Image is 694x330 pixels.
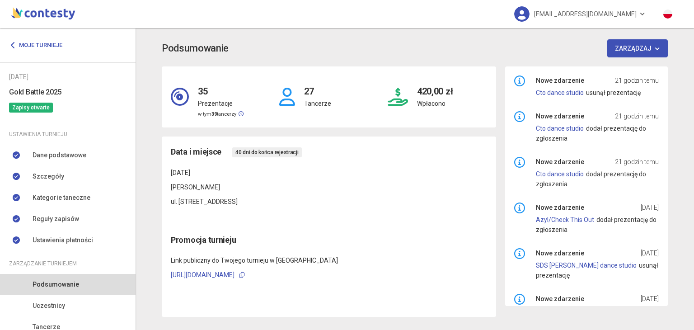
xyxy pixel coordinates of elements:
span: Reguły zapisów [33,214,79,224]
span: Szczegóły [33,171,64,181]
p: Tancerze [304,99,331,108]
p: Prezentacje [198,99,244,108]
span: Nowe zdarzenie [536,157,584,167]
a: SDS [PERSON_NAME] dance studio [536,262,637,269]
img: info [514,111,525,122]
p: Link publiczny do Twojego turnieju w [GEOGRAPHIC_DATA] [171,255,487,265]
span: Uczestnicy [33,301,65,311]
span: 21 godzin temu [615,111,659,121]
p: Wpłacono [417,99,453,108]
div: [DATE] [9,72,127,82]
p: ul. [STREET_ADDRESS] [171,197,487,207]
strong: 39 [211,111,217,117]
span: Data i miejsce [171,146,221,158]
div: Ustawienia turnieju [9,129,127,139]
span: usunął prezentację [586,89,641,96]
span: Nowe zdarzenie [536,294,584,304]
span: Ustawienia płatności [33,235,93,245]
span: dodał prezentację do zgłoszenia [536,216,656,233]
a: [URL][DOMAIN_NAME] [171,271,234,278]
h4: 35 [198,75,244,99]
button: Zarządzaj [607,39,668,57]
img: info [514,294,525,305]
a: Moje turnieje [9,37,69,53]
span: 21 godzin temu [615,75,659,85]
a: Cto dance studio [536,170,584,178]
span: Zarządzanie turniejem [9,259,77,269]
span: 40 dni do końca rejestracji [232,147,302,157]
h3: Podsumowanie [162,41,229,57]
span: Kategorie taneczne [33,193,90,203]
span: Nowe zdarzenie [536,75,584,85]
a: Cto dance studio [536,125,584,132]
h4: 420,00 zł [417,75,453,99]
span: dodał prezentację do zgłoszenia [536,125,646,142]
span: Podsumowanie [33,279,79,289]
span: dodał prezentację do zgłoszenia [536,170,646,188]
span: [DATE] [641,248,659,258]
a: Cto dance studio [536,89,584,96]
span: [DATE] [171,169,190,176]
span: Nowe zdarzenie [536,111,584,121]
span: Nowe zdarzenie [536,248,584,258]
span: [DATE] [641,203,659,212]
span: [DATE] [641,294,659,304]
p: [PERSON_NAME] [171,182,487,192]
app-title: Podsumowanie [162,39,668,57]
img: info [514,248,525,259]
h4: 27 [304,75,331,99]
img: info [514,157,525,168]
small: w tym tancerzy [198,111,244,117]
img: info [514,203,525,213]
span: Dane podstawowe [33,150,86,160]
span: Nowe zdarzenie [536,203,584,212]
img: info [514,75,525,86]
span: [EMAIL_ADDRESS][DOMAIN_NAME] [534,5,637,24]
a: Azyl/Check This Out [536,216,594,223]
span: 21 godzin temu [615,157,659,167]
span: Promocja turnieju [171,235,236,245]
h6: Gold Battle 2025 [9,86,127,98]
span: Zapisy otwarte [9,103,53,113]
